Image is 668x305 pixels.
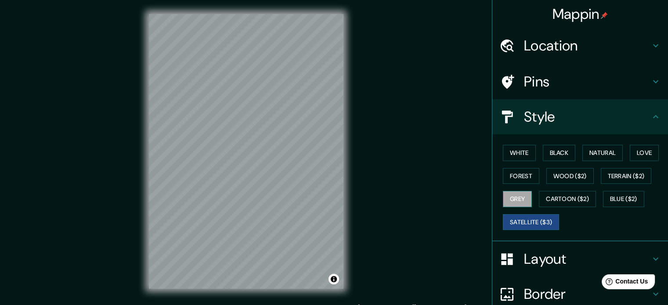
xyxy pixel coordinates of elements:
div: Layout [492,241,668,276]
button: Blue ($2) [603,191,644,207]
button: Satellite ($3) [503,214,559,230]
div: Pins [492,64,668,99]
button: Wood ($2) [546,168,594,184]
button: White [503,145,536,161]
div: Style [492,99,668,134]
h4: Style [524,108,650,126]
canvas: Map [149,14,343,289]
button: Terrain ($2) [601,168,652,184]
iframe: Help widget launcher [590,271,658,295]
h4: Mappin [552,5,608,23]
h4: Layout [524,250,650,268]
h4: Pins [524,73,650,90]
button: Cartoon ($2) [539,191,596,207]
h4: Border [524,285,650,303]
button: Love [630,145,659,161]
button: Black [543,145,576,161]
button: Toggle attribution [329,274,339,284]
button: Grey [503,191,532,207]
img: pin-icon.png [601,12,608,19]
button: Natural [582,145,623,161]
button: Forest [503,168,539,184]
h4: Location [524,37,650,54]
div: Location [492,28,668,63]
